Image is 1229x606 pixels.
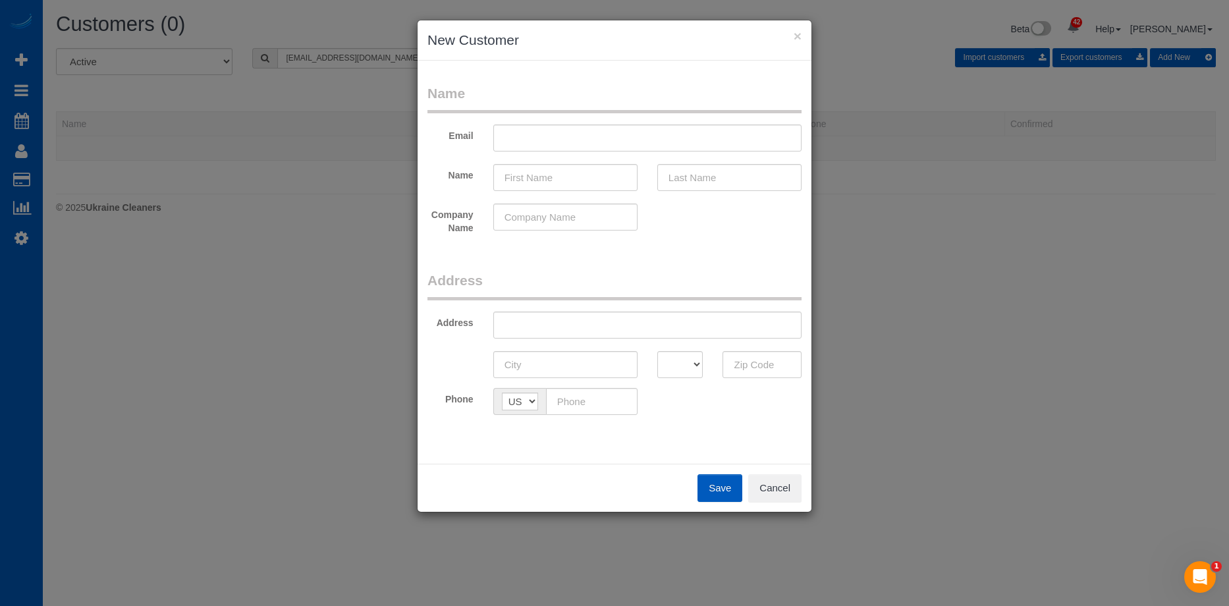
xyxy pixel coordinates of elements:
button: Cancel [748,474,802,502]
input: Last Name [657,164,802,191]
span: 1 [1211,561,1222,572]
label: Address [418,312,483,329]
input: Company Name [493,204,638,231]
button: × [794,29,802,43]
input: Zip Code [723,351,802,378]
input: First Name [493,164,638,191]
label: Email [418,124,483,142]
iframe: Intercom live chat [1184,561,1216,593]
legend: Name [427,84,802,113]
label: Company Name [418,204,483,234]
label: Phone [418,388,483,406]
h3: New Customer [427,30,802,50]
label: Name [418,164,483,182]
input: City [493,351,638,378]
sui-modal: New Customer [418,20,811,512]
legend: Address [427,271,802,300]
button: Save [697,474,742,502]
input: Phone [546,388,638,415]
